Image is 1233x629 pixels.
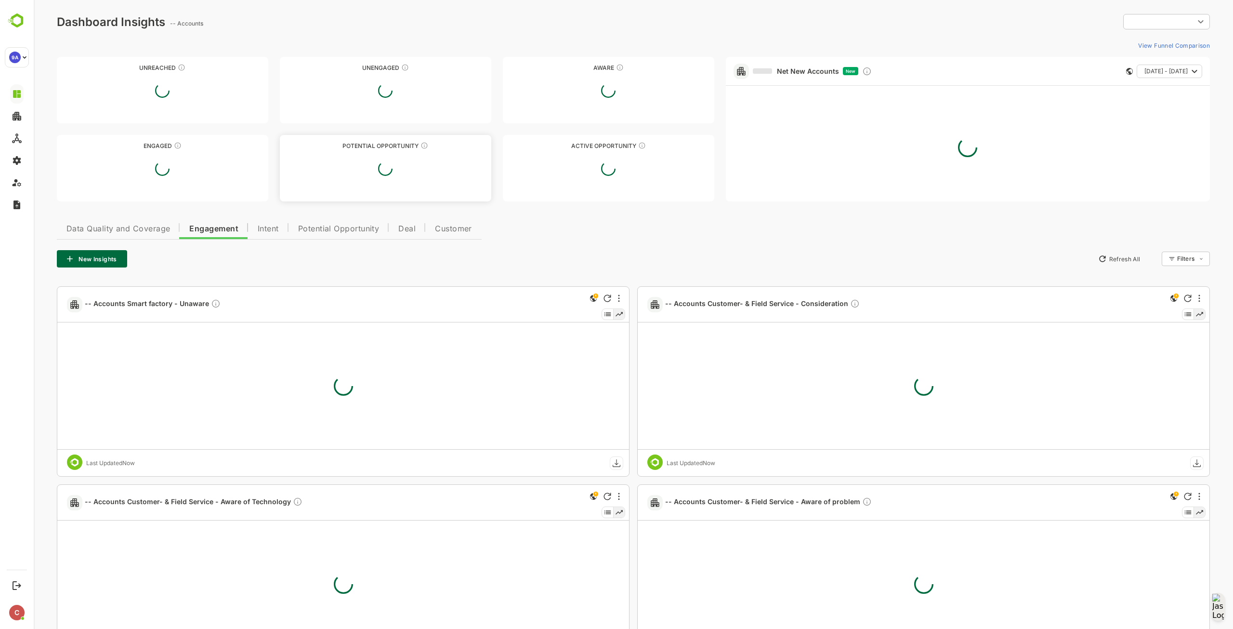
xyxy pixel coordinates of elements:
[224,225,245,233] span: Intent
[136,20,172,27] ag: -- Accounts
[554,491,565,504] div: This is a global insight. Segment selection is not applicable for this view
[9,605,25,620] div: C
[570,294,577,302] div: Refresh
[1101,38,1176,53] button: View Funnel Comparison
[365,225,382,233] span: Deal
[387,142,394,149] div: These accounts are MQAs and can be passed on to Inside Sales
[631,299,830,310] a: -- Accounts Customer- & Field Service - ConsiderationDescription not present
[23,15,131,29] div: Dashboard Insights
[1089,13,1176,30] div: ​
[1165,294,1167,302] div: More
[52,459,101,467] div: Last Updated Now
[1165,493,1167,500] div: More
[264,225,346,233] span: Potential Opportunity
[51,299,191,310] a: -- Accounts Smart factory - UnawareDescription not present
[1143,255,1161,262] div: Filters
[51,497,273,508] a: -- Accounts Customer- & Field Service - Aware of TechnologyDescription not present
[633,459,682,467] div: Last Updated Now
[1134,491,1146,504] div: This is a global insight. Segment selection is not applicable for this view
[51,299,187,310] span: -- Accounts Smart factory - Unaware
[177,299,187,310] div: Description not present
[140,142,148,149] div: These accounts are warm, further nurturing would qualify them to MQAs
[246,142,458,149] div: Potential Opportunity
[23,64,235,71] div: Unreached
[631,299,826,310] span: -- Accounts Customer- & Field Service - Consideration
[828,497,838,508] div: Description not present
[401,225,438,233] span: Customer
[570,493,577,500] div: Refresh
[5,12,29,30] img: BambooboxLogoMark.f1c84d78b4c51b1a7b5f700c9845e183.svg
[23,250,93,268] button: New Insights
[719,67,805,76] a: Net New Accounts
[812,68,822,74] span: New
[156,225,205,233] span: Engagement
[367,64,375,71] div: These accounts have not shown enough engagement and need nurturing
[1103,65,1168,78] button: [DATE] - [DATE]
[584,294,586,302] div: More
[246,64,458,71] div: Unengaged
[1150,294,1158,302] div: Refresh
[604,142,612,149] div: These accounts have open opportunities which might be at any of the Sales Stages
[259,497,269,508] div: Description not present
[816,299,826,310] div: Description not present
[469,64,681,71] div: Aware
[10,579,23,592] button: Logout
[1092,68,1099,75] div: This card does not support filter and segments
[1134,293,1146,306] div: This is a global insight. Segment selection is not applicable for this view
[33,225,136,233] span: Data Quality and Coverage
[23,142,235,149] div: Engaged
[631,497,842,508] a: -- Accounts Customer- & Field Service - Aware of problemDescription not present
[9,52,21,63] div: 9A
[1060,251,1111,267] button: Refresh All
[631,497,838,508] span: -- Accounts Customer- & Field Service - Aware of problem
[582,64,590,71] div: These accounts have just entered the buying cycle and need further nurturing
[51,497,269,508] span: -- Accounts Customer- & Field Service - Aware of Technology
[1150,493,1158,500] div: Refresh
[828,67,838,76] div: Discover new ICP-fit accounts showing engagement — via intent surges, anonymous website visits, L...
[1142,250,1176,268] div: Filters
[1111,65,1154,78] span: [DATE] - [DATE]
[584,493,586,500] div: More
[144,64,152,71] div: These accounts have not been engaged with for a defined time period
[469,142,681,149] div: Active Opportunity
[554,293,565,306] div: This is a global insight. Segment selection is not applicable for this view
